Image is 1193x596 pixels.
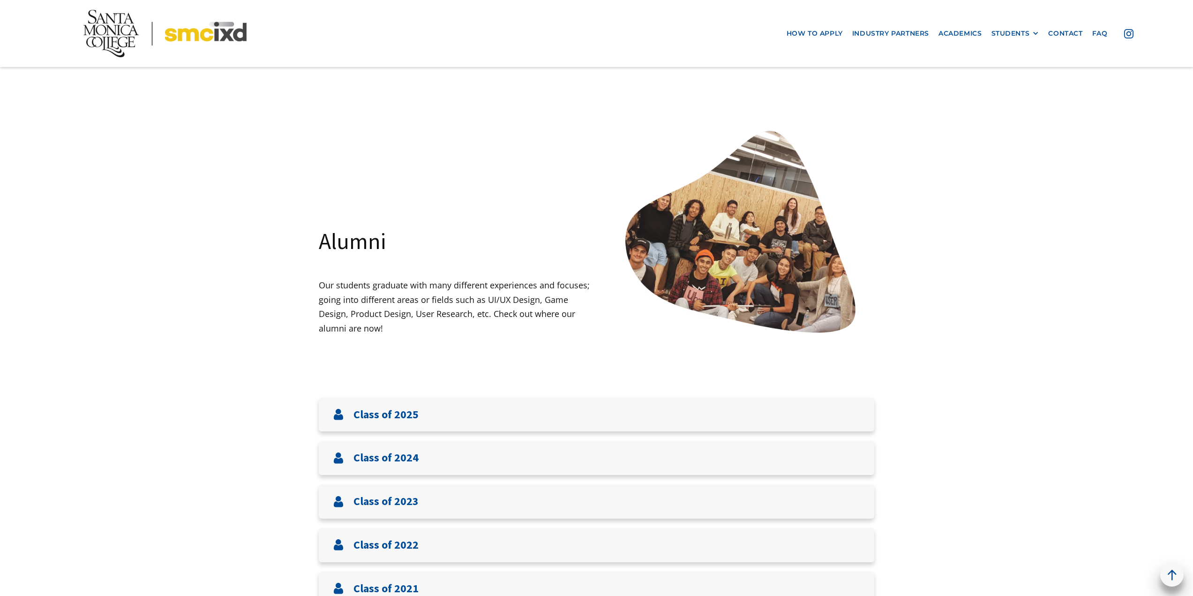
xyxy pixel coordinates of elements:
[991,30,1030,38] div: STUDENTS
[83,9,246,57] img: Santa Monica College - SMC IxD logo
[353,582,419,596] h3: Class of 2021
[353,538,419,552] h3: Class of 2022
[333,453,344,464] img: User icon
[934,25,986,42] a: Academics
[991,30,1039,38] div: STUDENTS
[1088,25,1112,42] a: faq
[782,25,848,42] a: how to apply
[353,451,419,465] h3: Class of 2024
[319,226,386,256] h1: Alumni
[333,496,344,507] img: User icon
[333,583,344,594] img: User icon
[353,408,419,422] h3: Class of 2025
[848,25,934,42] a: industry partners
[1043,25,1087,42] a: contact
[1124,29,1133,38] img: icon - instagram
[614,113,876,359] img: Santa Monica College IxD Students engaging with industry
[319,278,597,335] p: Our students graduate with many different experiences and focuses; going into different areas or ...
[333,539,344,551] img: User icon
[1160,563,1184,587] a: back to top
[333,409,344,420] img: User icon
[353,495,419,508] h3: Class of 2023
